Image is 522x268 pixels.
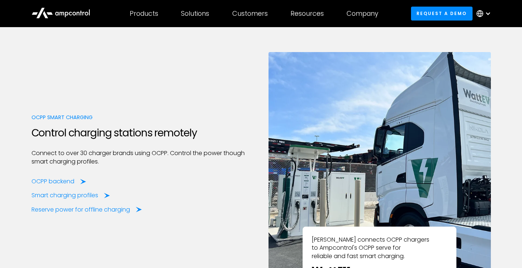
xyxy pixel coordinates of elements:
div: Resources [290,10,324,18]
a: Smart charging profiles [32,191,110,199]
div: Smart charging profiles [32,191,98,199]
div: Solutions [181,10,209,18]
a: OCPP backend [32,177,86,186]
div: OCPP backend [32,177,74,186]
a: Request a demo [411,7,473,20]
h2: Control charging stations remotely [32,127,254,139]
div: Company [347,10,378,18]
div: Products [130,10,158,18]
div: Customers [232,10,268,18]
div: Reserve power for offline charging [32,206,130,214]
p: Connect to over 30 charger brands using OCPP. Control the power though smart charging profiles. [32,149,254,166]
p: [PERSON_NAME] connects OCPP chargers to Ampcontrol's OCPP serve for reliable and fast smart charg... [312,236,448,260]
a: Reserve power for offline charging [32,206,142,214]
div: OCPP Smart Charging [32,113,254,121]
